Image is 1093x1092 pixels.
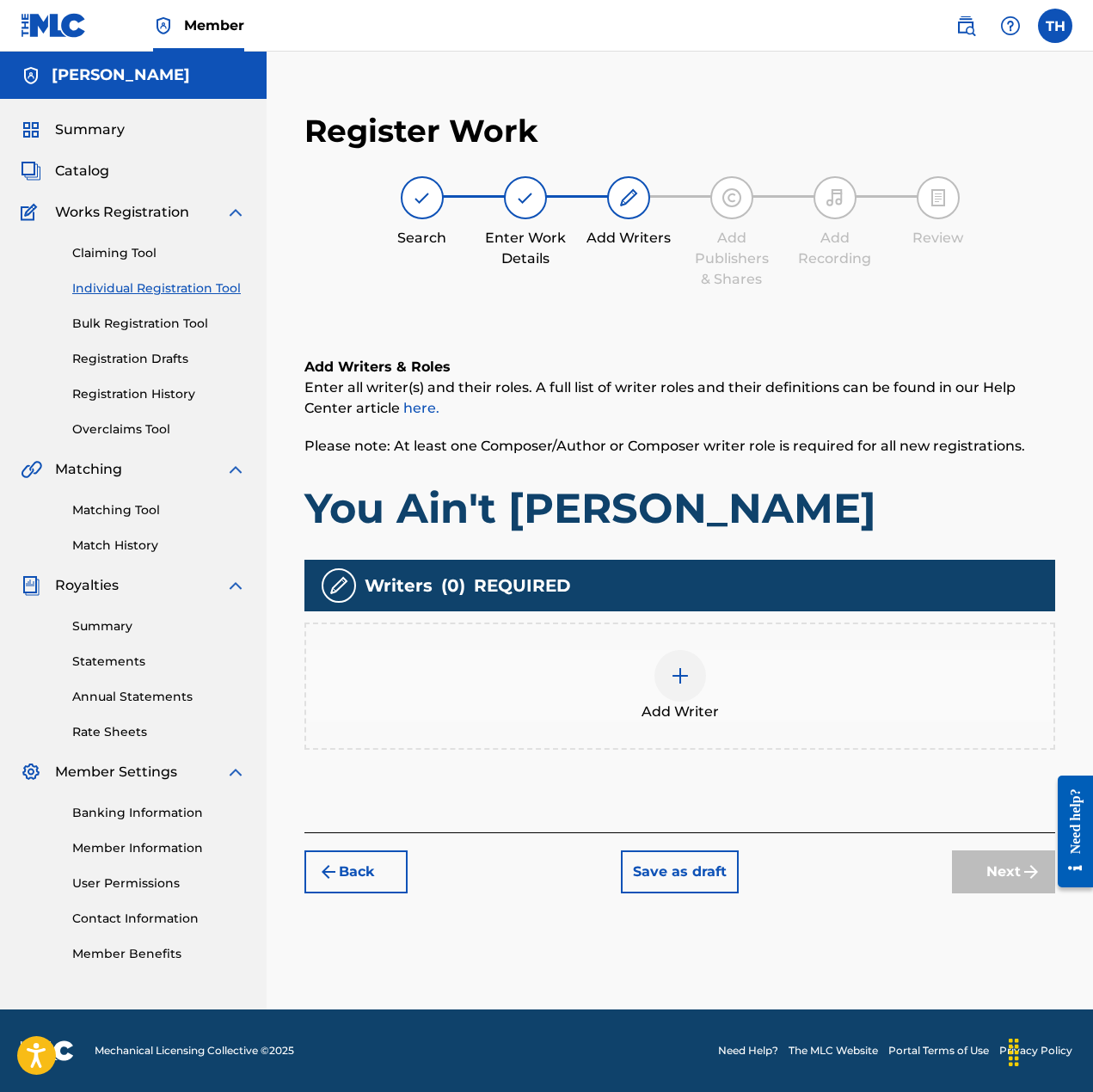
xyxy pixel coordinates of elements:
img: step indicator icon for Search [412,187,433,208]
span: Enter all writer(s) and their roles. A full list of writer roles and their definitions can be fou... [304,379,1016,416]
a: Claiming Tool [72,244,246,262]
img: step indicator icon for Review [928,187,949,208]
img: logo [21,1040,74,1061]
a: Bulk Registration Tool [72,315,246,333]
span: Add Writer [642,702,719,722]
div: Add Recording [792,228,878,269]
img: Member Settings [21,762,41,782]
a: Matching Tool [72,501,246,519]
img: step indicator icon for Add Recording [825,187,845,208]
img: writers [329,575,349,596]
img: expand [225,575,246,596]
div: User Menu [1038,9,1072,43]
h6: Add Writers & Roles [304,357,1055,377]
h2: Register Work [304,112,538,150]
img: step indicator icon for Enter Work Details [515,187,536,208]
a: Individual Registration Tool [72,279,246,298]
div: Add Writers [586,228,672,248]
span: Writers [365,573,433,598]
img: MLC Logo [21,13,87,38]
button: Save as draft [621,850,739,893]
div: Enter Work Details [482,228,568,269]
a: Registration History [72,385,246,403]
a: Member Benefits [72,945,246,963]
img: Matching [21,459,42,480]
span: Member Settings [55,762,177,782]
a: here. [403,400,439,416]
span: Works Registration [55,202,189,223]
img: Works Registration [21,202,43,223]
span: Catalog [55,161,109,181]
h1: You Ain't [PERSON_NAME] [304,482,1055,534]
div: Search [379,228,465,248]
span: Mechanical Licensing Collective © 2025 [95,1043,294,1058]
div: Review [895,228,981,248]
button: Back [304,850,408,893]
a: The MLC Website [789,1043,878,1058]
a: Registration Drafts [72,350,246,368]
span: Please note: At least one Composer/Author or Composer writer role is required for all new registr... [304,438,1025,454]
img: step indicator icon for Add Writers [618,187,639,208]
img: search [955,15,976,36]
img: expand [225,202,246,223]
a: Annual Statements [72,688,246,706]
span: Summary [55,120,125,140]
img: Top Rightsholder [153,15,174,36]
img: Catalog [21,161,41,181]
img: expand [225,762,246,782]
a: User Permissions [72,874,246,893]
h5: Troy Harrison [52,65,190,85]
img: step indicator icon for Add Publishers & Shares [722,187,742,208]
span: Member [184,15,244,35]
img: add [670,666,691,686]
span: Royalties [55,575,119,596]
img: Summary [21,120,41,140]
span: ( 0 ) [441,573,465,598]
span: Matching [55,459,122,480]
a: CatalogCatalog [21,161,109,181]
a: Rate Sheets [72,723,246,741]
a: Need Help? [718,1043,778,1058]
iframe: Resource Center [1045,763,1093,901]
a: Public Search [949,9,983,43]
div: Add Publishers & Shares [689,228,775,290]
a: Banking Information [72,804,246,822]
a: Statements [72,653,246,671]
iframe: Chat Widget [1007,1009,1093,1092]
img: help [1000,15,1021,36]
img: Royalties [21,575,41,596]
div: Drag [1000,1027,1028,1078]
img: Accounts [21,65,41,86]
div: Help [993,9,1028,43]
a: SummarySummary [21,120,125,140]
a: Contact Information [72,910,246,928]
span: REQUIRED [474,573,571,598]
a: Match History [72,537,246,555]
a: Portal Terms of Use [888,1043,989,1058]
img: 7ee5dd4eb1f8a8e3ef2f.svg [318,862,339,882]
a: Privacy Policy [999,1043,1072,1058]
a: Summary [72,617,246,635]
a: Member Information [72,839,246,857]
img: expand [225,459,246,480]
a: Overclaims Tool [72,420,246,439]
